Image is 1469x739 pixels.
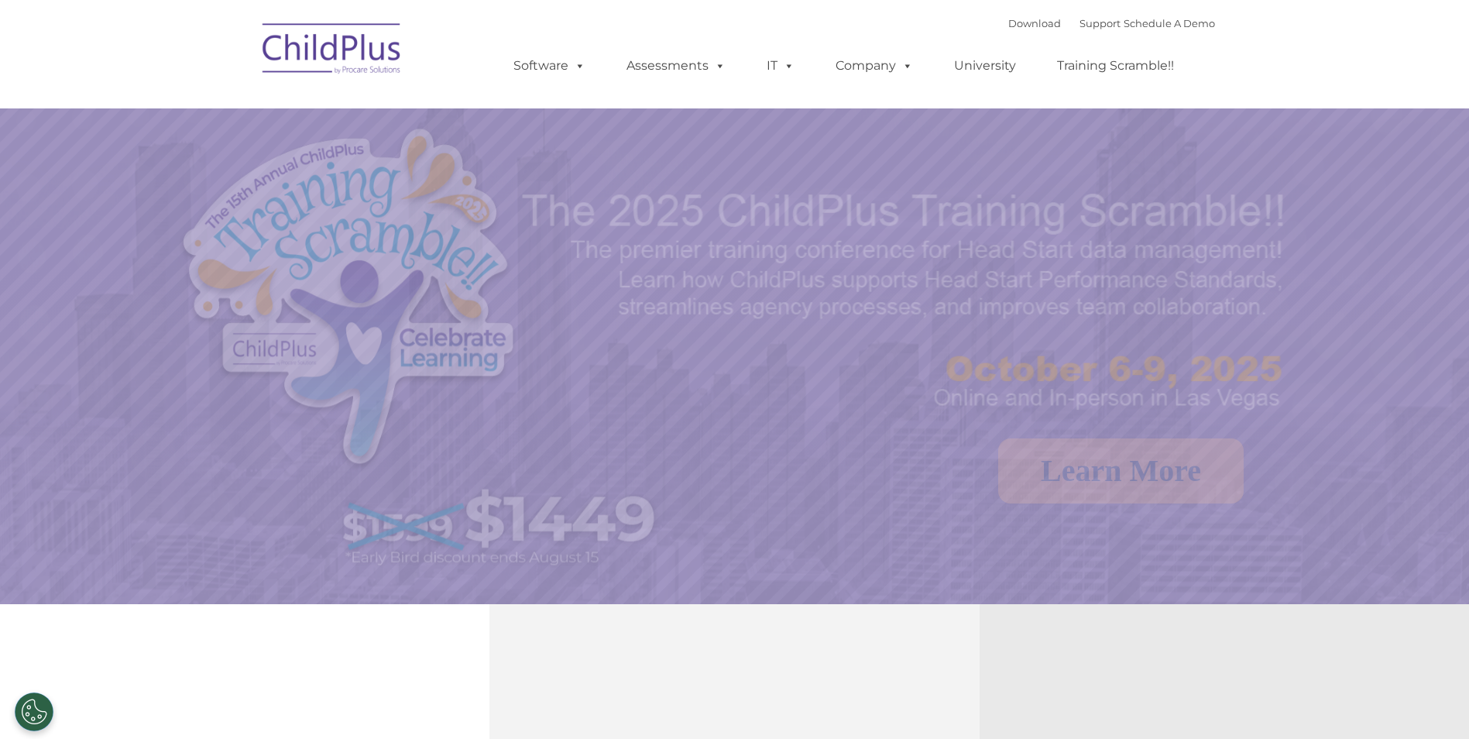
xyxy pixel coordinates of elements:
[1008,17,1215,29] font: |
[939,50,1031,81] a: University
[1124,17,1215,29] a: Schedule A Demo
[15,693,53,731] button: Cookies Settings
[498,50,601,81] a: Software
[255,12,410,90] img: ChildPlus by Procare Solutions
[751,50,810,81] a: IT
[1008,17,1061,29] a: Download
[998,438,1244,504] a: Learn More
[1042,50,1189,81] a: Training Scramble!!
[820,50,928,81] a: Company
[611,50,741,81] a: Assessments
[1079,17,1121,29] a: Support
